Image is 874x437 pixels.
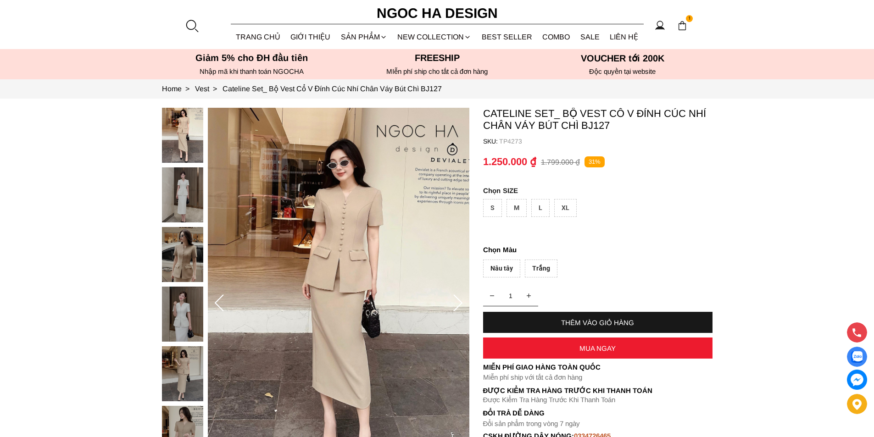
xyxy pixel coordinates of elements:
img: Cateline Set_ Bộ Vest Cổ V Đính Cúc Nhí Chân Váy Bút Chì BJ127_mini_2 [162,227,203,282]
p: 1.250.000 ₫ [483,156,536,168]
font: Miễn phí ship với tất cả đơn hàng [483,373,582,381]
font: Nhập mã khi thanh toán NGOCHA [200,67,304,75]
img: Cateline Set_ Bộ Vest Cổ V Đính Cúc Nhí Chân Váy Bút Chì BJ127_mini_3 [162,287,203,342]
a: Link to Home [162,85,195,93]
div: SẢN PHẨM [336,25,393,49]
p: 31% [585,156,605,168]
a: BEST SELLER [477,25,538,49]
h6: Đổi trả dễ dàng [483,409,713,417]
span: > [209,85,221,93]
a: NEW COLLECTION [392,25,477,49]
a: Display image [847,347,867,367]
img: Cateline Set_ Bộ Vest Cổ V Đính Cúc Nhí Chân Váy Bút Chì BJ127_mini_4 [162,346,203,401]
font: Giảm 5% cho ĐH đầu tiên [195,53,308,63]
div: S [483,199,502,217]
div: Trắng [525,260,557,277]
div: MUA NGAY [483,344,713,352]
p: Cateline Set_ Bộ Vest Cổ V Đính Cúc Nhí Chân Váy Bút Chì BJ127 [483,108,713,132]
span: > [182,85,193,93]
font: Miễn phí giao hàng toàn quốc [483,363,601,371]
div: L [531,199,550,217]
p: TP4273 [499,138,713,145]
h6: Độc quyền tại website [533,67,713,76]
div: THÊM VÀO GIỎ HÀNG [483,319,713,326]
font: Freeship [415,53,460,63]
p: SIZE [483,187,713,194]
div: XL [554,199,577,217]
img: Cateline Set_ Bộ Vest Cổ V Đính Cúc Nhí Chân Váy Bút Chì BJ127_mini_1 [162,167,203,222]
div: M [507,199,527,217]
span: 1 [686,15,693,22]
h5: VOUCHER tới 200K [533,53,713,64]
a: SALE [575,25,605,49]
img: Display image [851,351,863,363]
h6: MIễn phí ship cho tất cả đơn hàng [347,67,527,76]
p: 1.799.000 ₫ [541,158,580,166]
img: Cateline Set_ Bộ Vest Cổ V Đính Cúc Nhí Chân Váy Bút Chì BJ127_mini_0 [162,108,203,163]
a: Link to Vest [195,85,223,93]
a: LIÊN HỆ [605,25,644,49]
a: TRANG CHỦ [231,25,286,49]
a: GIỚI THIỆU [285,25,336,49]
a: Combo [537,25,575,49]
p: Được Kiểm Tra Hàng Trước Khi Thanh Toán [483,387,713,395]
a: Ngoc Ha Design [368,2,506,24]
a: Link to Cateline Set_ Bộ Vest Cổ V Đính Cúc Nhí Chân Váy Bút Chì BJ127 [223,85,442,93]
h6: SKU: [483,138,499,145]
img: img-CART-ICON-ksit0nf1 [677,21,687,31]
input: Quantity input [483,287,538,305]
a: messenger [847,370,867,390]
p: Màu [483,244,713,255]
div: Nâu tây [483,260,520,277]
font: Đổi sản phẩm trong vòng 7 ngày [483,420,580,427]
p: Được Kiểm Tra Hàng Trước Khi Thanh Toán [483,396,713,404]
